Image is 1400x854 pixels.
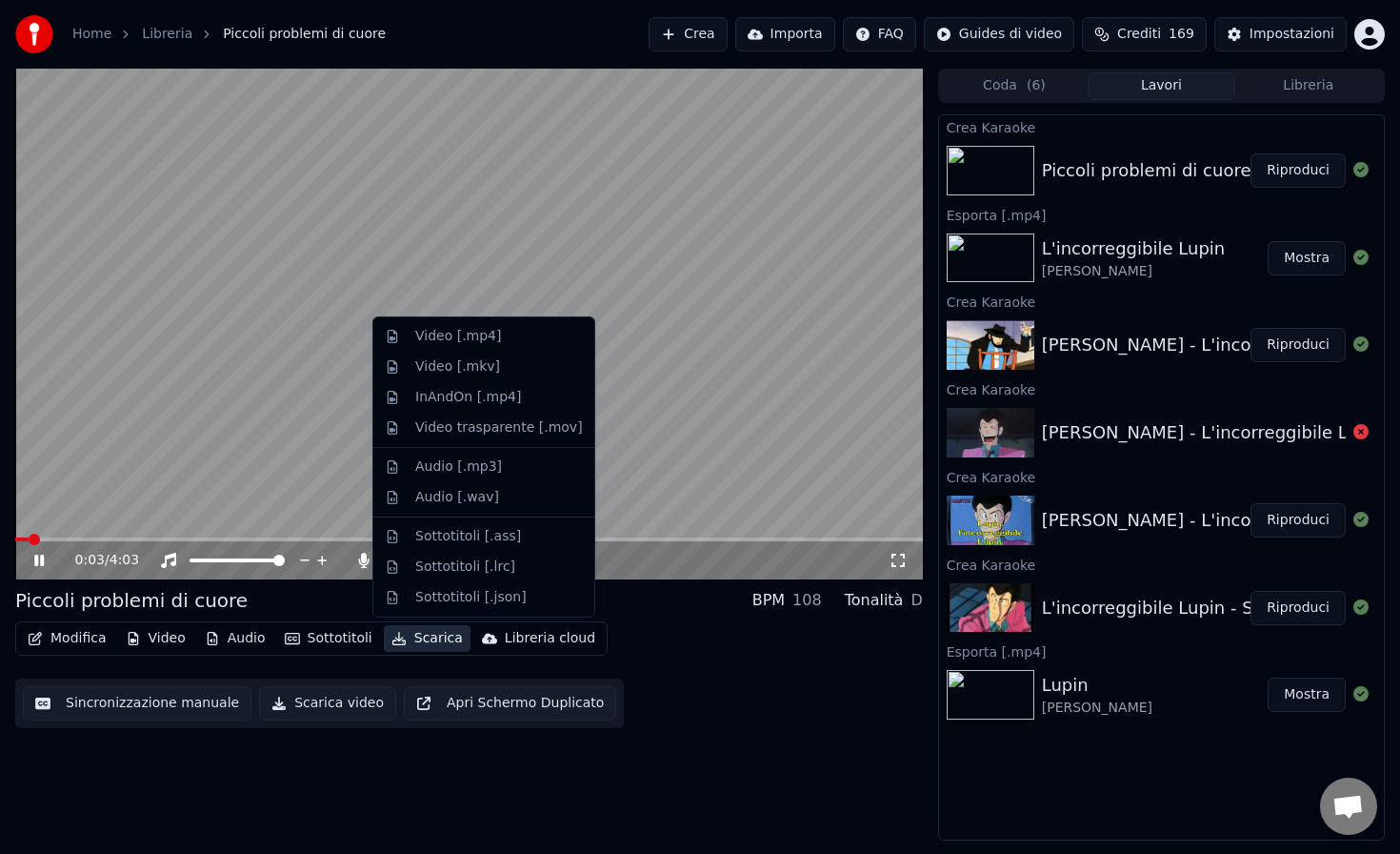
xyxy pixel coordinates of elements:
[223,25,386,44] span: Piccoli problemi di cuore
[843,17,916,51] button: FAQ
[1268,241,1346,275] button: Mostra
[505,629,595,648] div: Libreria cloud
[1250,328,1346,362] button: Riproduci
[1042,595,1353,621] div: L'incorreggibile Lupin - Sigla Italiana
[939,553,1384,576] div: Crea Karaoke
[118,625,193,652] button: Video
[735,17,835,51] button: Importa
[1268,678,1346,712] button: Mostra
[939,203,1384,226] div: Esporta [.mp4]
[415,388,522,407] div: InAndOn [.mp4]
[259,686,396,721] button: Scarica video
[939,465,1384,488] div: Crea Karaoke
[415,418,583,437] div: Video trasparente [.mov]
[1235,72,1382,100] button: Libreria
[845,589,904,612] div: Tonalità
[15,587,248,614] div: Piccoli problemi di cuore
[939,640,1384,662] div: Esporta [.mp4]
[1027,76,1046,95] span: ( 6 )
[1042,507,1385,534] div: [PERSON_NAME] - L'incorreggibile Lupin
[142,25,192,44] a: Libreria
[1250,591,1346,625] button: Riproduci
[1042,419,1385,446] div: [PERSON_NAME] - L'incorreggibile Lupin
[792,589,822,612] div: 108
[1250,25,1334,44] div: Impostazioni
[415,588,527,607] div: Sottotitoli [.json]
[1042,699,1152,718] div: [PERSON_NAME]
[1214,17,1347,51] button: Impostazioni
[75,551,121,570] div: /
[415,558,515,577] div: Sottotitoli [.lrc]
[1042,157,1251,184] div: Piccoli problemi di cuore
[1042,235,1226,262] div: L'incorreggibile Lupin
[72,25,386,44] nav: breadcrumb
[415,357,500,376] div: Video [.mkv]
[404,686,616,721] button: Apri Schermo Duplicato
[649,17,727,51] button: Crea
[1088,72,1234,100] button: Lavori
[415,488,499,507] div: Audio [.wav]
[415,327,501,346] div: Video [.mp4]
[75,551,105,570] span: 0:03
[1169,25,1194,44] span: 169
[20,625,114,652] button: Modifica
[939,377,1384,400] div: Crea Karaoke
[1250,503,1346,538] button: Riproduci
[384,625,470,652] button: Scarica
[72,25,111,44] a: Home
[277,625,380,652] button: Sottotitoli
[939,115,1384,138] div: Crea Karaoke
[415,527,521,546] div: Sottotitoli [.ass]
[1042,332,1385,358] div: [PERSON_NAME] - L'incorreggibile Lupin
[110,551,139,570] span: 4:03
[15,15,53,53] img: youka
[415,457,502,477] div: Audio [.mp3]
[197,625,273,652] button: Audio
[1250,153,1346,188] button: Riproduci
[1082,17,1207,51] button: Crediti169
[1042,672,1152,699] div: Lupin
[924,17,1074,51] button: Guides di video
[939,290,1384,313] div: Crea Karaoke
[752,589,785,612] div: BPM
[23,686,251,721] button: Sincronizzazione manuale
[910,589,922,612] div: D
[1042,262,1226,281] div: [PERSON_NAME]
[1117,25,1161,44] span: Crediti
[941,72,1088,100] button: Coda
[1320,778,1377,835] div: Aprire la chat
